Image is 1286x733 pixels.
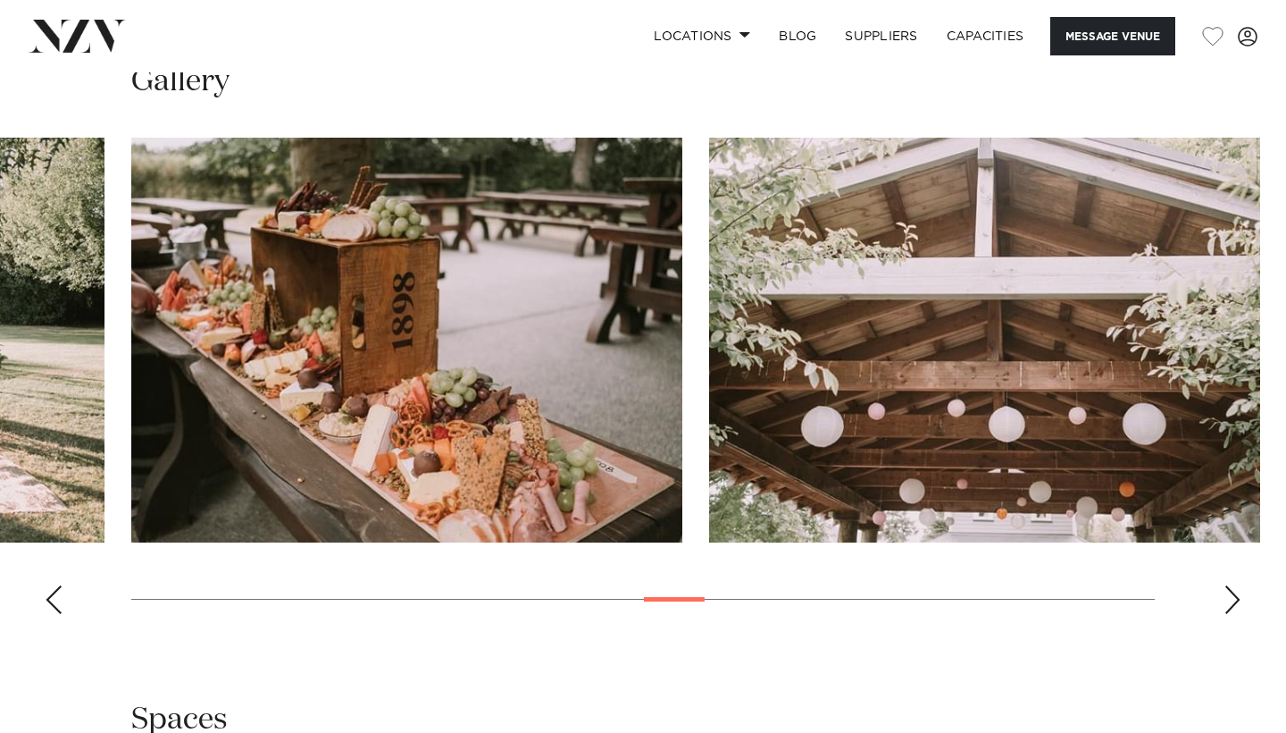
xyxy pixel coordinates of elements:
img: nzv-logo.png [29,20,126,52]
a: Capacities [932,17,1039,55]
swiper-slide: 16 / 30 [131,138,682,543]
a: Locations [639,17,764,55]
a: BLOG [764,17,831,55]
a: SUPPLIERS [831,17,931,55]
button: Message Venue [1050,17,1175,55]
swiper-slide: 17 / 30 [709,138,1260,543]
h2: Gallery [131,62,230,102]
